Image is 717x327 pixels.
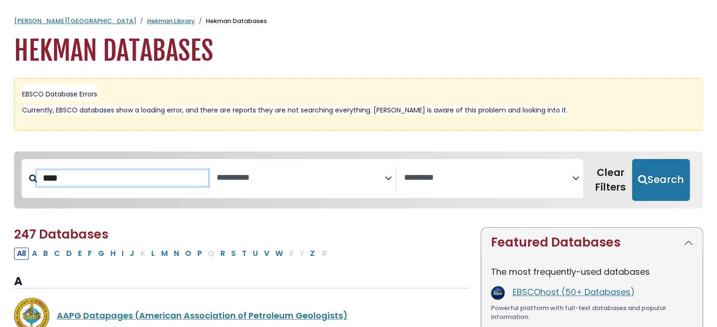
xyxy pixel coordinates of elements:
button: Filter Results L [148,247,158,260]
button: Filter Results M [158,247,171,260]
span: 247 Databases [14,226,109,243]
textarea: Search [217,173,385,183]
button: Filter Results I [119,247,126,260]
button: Filter Results F [85,247,95,260]
button: Featured Databases [481,228,702,257]
button: Submit for Search Results [632,159,690,201]
button: Filter Results E [75,247,85,260]
span: Currently, EBSCO databases show a loading error, and there are reports they are not searching eve... [22,105,568,115]
button: Filter Results R [218,247,228,260]
button: All [14,247,29,260]
button: Filter Results D [63,247,75,260]
button: Filter Results C [51,247,63,260]
button: Filter Results U [250,247,261,260]
button: Filter Results N [171,247,182,260]
a: Hekman Library [147,16,195,25]
button: Filter Results O [182,247,194,260]
div: Powerful platform with full-text databases and popular information. [491,303,693,322]
button: Filter Results V [261,247,272,260]
button: Filter Results T [239,247,249,260]
button: Filter Results S [228,247,239,260]
button: Filter Results W [273,247,286,260]
span: EBSCO Database Errors [22,89,97,99]
button: Filter Results P [195,247,205,260]
button: Filter Results Z [307,247,318,260]
a: AAPG Datapages (American Association of Petroleum Geologists) [57,310,348,321]
h1: Hekman Databases [14,35,703,67]
button: Filter Results H [108,247,118,260]
button: Filter Results G [95,247,107,260]
input: Search database by title or keyword [37,170,208,186]
textarea: Search [404,173,572,183]
a: EBSCOhost (50+ Databases) [512,286,634,298]
h3: A [14,275,469,289]
nav: Search filters [14,152,703,209]
a: [PERSON_NAME][GEOGRAPHIC_DATA] [14,16,136,25]
button: Filter Results J [127,247,137,260]
div: Alpha-list to filter by first letter of database name [14,247,331,259]
nav: breadcrumb [14,16,703,26]
p: The most frequently-used databases [491,265,693,278]
button: Clear Filters [589,159,632,201]
li: Hekman Databases [195,16,267,26]
button: Filter Results A [29,247,40,260]
button: Filter Results B [40,247,51,260]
